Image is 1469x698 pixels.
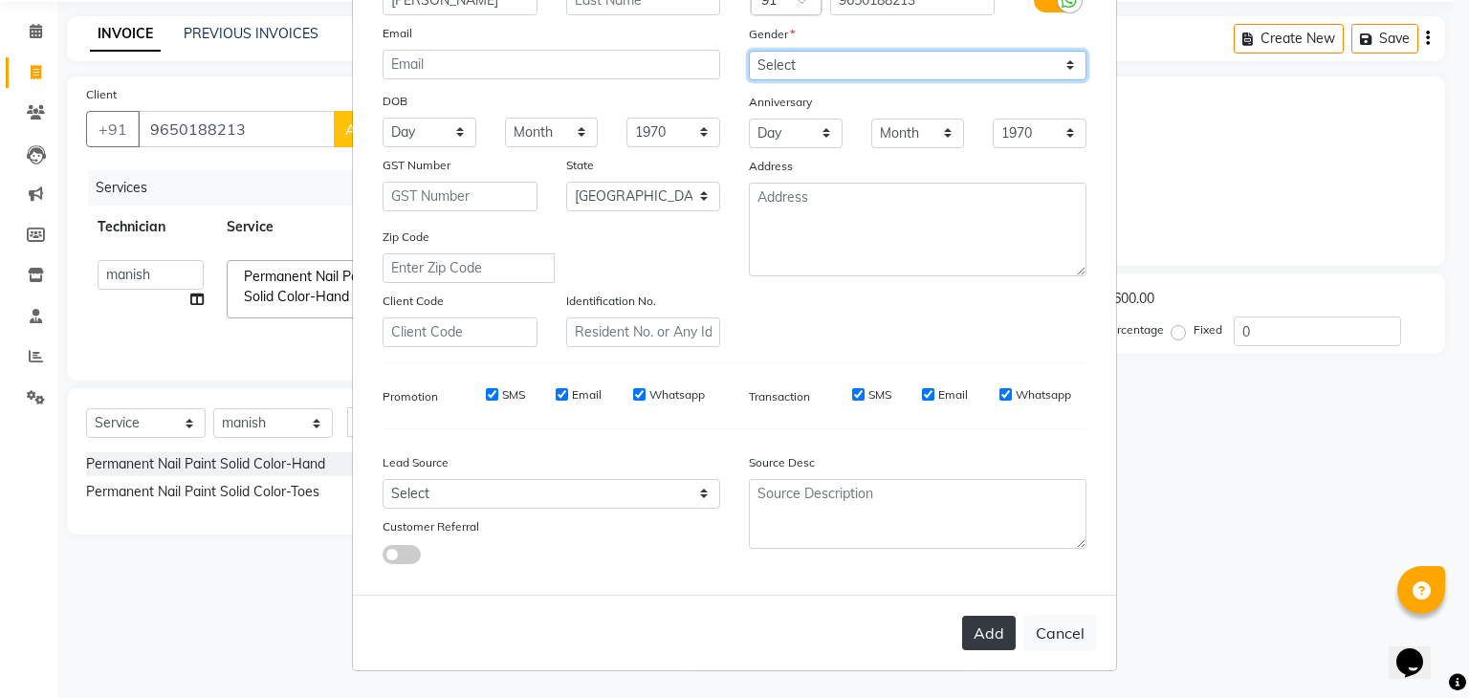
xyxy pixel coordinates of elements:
[383,229,429,246] label: Zip Code
[749,158,793,175] label: Address
[383,253,555,283] input: Enter Zip Code
[566,293,656,310] label: Identification No.
[383,50,720,79] input: Email
[749,94,812,111] label: Anniversary
[1023,615,1097,651] button: Cancel
[566,317,721,347] input: Resident No. or Any Id
[1016,386,1071,404] label: Whatsapp
[502,386,525,404] label: SMS
[383,518,479,535] label: Customer Referral
[383,157,450,174] label: GST Number
[572,386,602,404] label: Email
[749,26,795,43] label: Gender
[383,388,438,405] label: Promotion
[749,454,815,471] label: Source Desc
[383,293,444,310] label: Client Code
[383,93,407,110] label: DOB
[383,454,449,471] label: Lead Source
[566,157,594,174] label: State
[383,182,537,211] input: GST Number
[962,616,1016,650] button: Add
[383,25,412,42] label: Email
[938,386,968,404] label: Email
[649,386,705,404] label: Whatsapp
[1389,622,1450,679] iframe: chat widget
[749,388,810,405] label: Transaction
[868,386,891,404] label: SMS
[383,317,537,347] input: Client Code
